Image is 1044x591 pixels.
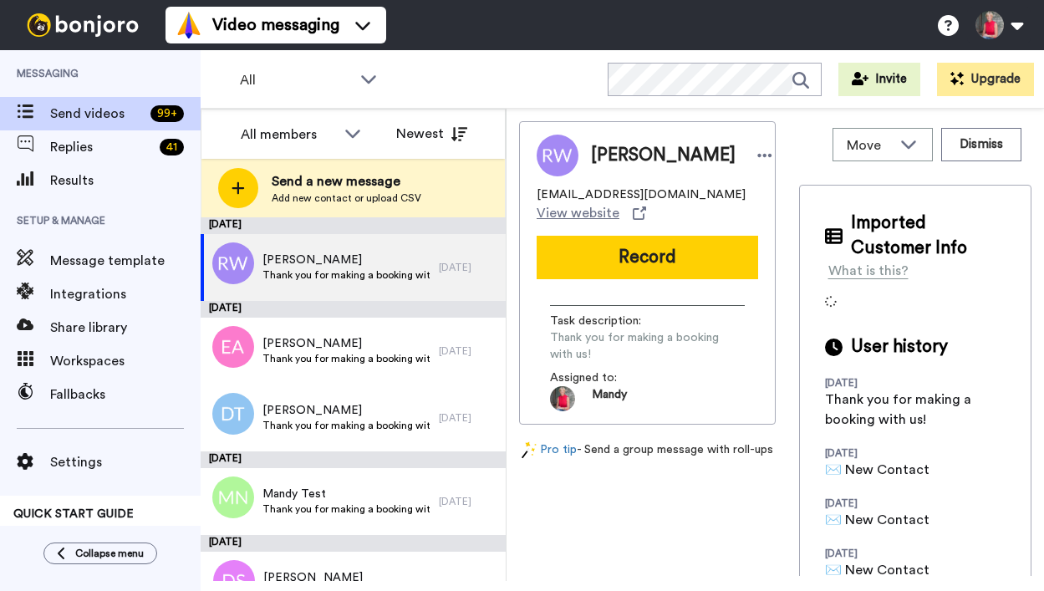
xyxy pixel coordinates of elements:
[13,508,134,520] span: QUICK START GUIDE
[851,211,1006,261] span: Imported Customer Info
[50,137,153,157] span: Replies
[825,497,934,510] div: [DATE]
[550,313,667,329] span: Task description :
[50,318,201,338] span: Share library
[212,242,254,284] img: rw.png
[825,510,929,530] div: ✉️ New Contact
[825,547,934,560] div: [DATE]
[439,495,497,508] div: [DATE]
[262,502,430,516] span: Thank you for making a booking with us!
[519,441,776,459] div: - Send a group message with roll-ups
[537,135,578,176] img: Image of Rebecca Watt
[263,569,363,586] span: [PERSON_NAME]
[591,143,736,168] span: [PERSON_NAME]
[50,284,201,304] span: Integrations
[522,441,577,459] a: Pro tip
[550,329,745,363] span: Thank you for making a booking with us!
[825,460,929,480] div: ✉️ New Contact
[50,104,144,124] span: Send videos
[550,386,575,411] img: 545bb43c-c67e-46bb-892d-737e595728d7-1556660737.jpg
[439,411,497,425] div: [DATE]
[201,217,506,234] div: [DATE]
[212,326,254,368] img: ea.png
[241,125,336,145] div: All members
[847,135,892,155] span: Move
[262,419,430,432] span: Thank you for making a booking with us!
[825,560,929,580] div: ✉️ New Contact
[838,63,920,96] button: Invite
[439,261,497,274] div: [DATE]
[828,261,909,281] div: What is this?
[50,171,201,191] span: Results
[50,452,201,472] span: Settings
[201,301,506,318] div: [DATE]
[272,171,421,191] span: Send a new message
[592,386,627,411] span: Mandy
[262,486,430,502] span: Mandy Test
[941,128,1021,161] button: Dismiss
[240,70,352,90] span: All
[825,390,1006,430] div: Thank you for making a booking with us!
[522,441,537,459] img: magic-wand.svg
[212,13,339,37] span: Video messaging
[262,268,430,282] span: Thank you for making a booking with us!
[50,385,201,405] span: Fallbacks
[201,535,506,552] div: [DATE]
[160,139,184,155] div: 41
[50,251,201,271] span: Message template
[272,191,421,205] span: Add new contact or upload CSV
[262,252,430,268] span: [PERSON_NAME]
[384,117,480,150] button: Newest
[20,13,145,37] img: bj-logo-header-white.svg
[825,376,934,390] div: [DATE]
[75,547,144,560] span: Collapse menu
[262,335,430,352] span: [PERSON_NAME]
[150,105,184,122] div: 99 +
[212,476,254,518] img: mn.png
[262,352,430,365] span: Thank you for making a booking with us!
[201,451,506,468] div: [DATE]
[537,186,746,203] span: [EMAIL_ADDRESS][DOMAIN_NAME]
[537,203,646,223] a: View website
[43,543,157,564] button: Collapse menu
[537,203,619,223] span: View website
[212,393,254,435] img: dt.png
[825,446,934,460] div: [DATE]
[50,351,201,371] span: Workspaces
[537,236,758,279] button: Record
[262,402,430,419] span: [PERSON_NAME]
[937,63,1034,96] button: Upgrade
[550,369,667,386] span: Assigned to:
[851,334,948,359] span: User history
[176,12,202,38] img: vm-color.svg
[439,344,497,358] div: [DATE]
